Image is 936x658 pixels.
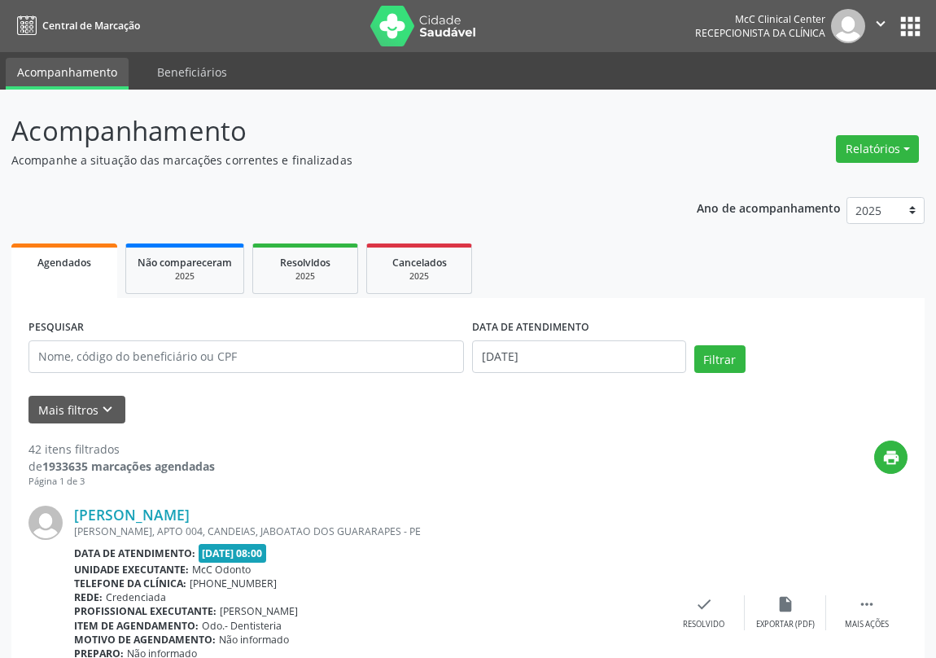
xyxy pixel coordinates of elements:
span: McC Odonto [192,563,251,577]
input: Nome, código do beneficiário ou CPF [28,340,464,373]
b: Telefone da clínica: [74,577,186,590]
i:  [872,15,890,33]
i: print [882,449,900,467]
i:  [858,595,876,613]
b: Profissional executante: [74,604,217,618]
a: Central de Marcação [11,12,140,39]
span: [PHONE_NUMBER] [190,577,277,590]
a: Acompanhamento [6,58,129,90]
a: Beneficiários [146,58,238,86]
b: Rede: [74,590,103,604]
span: Credenciada [106,590,166,604]
span: Agendados [37,256,91,270]
i: check [695,595,713,613]
button: Filtrar [694,345,746,373]
label: DATA DE ATENDIMENTO [472,315,589,340]
div: 2025 [138,270,232,283]
input: Selecione um intervalo [472,340,686,373]
div: Mais ações [845,619,889,630]
span: Recepcionista da clínica [695,26,825,40]
p: Ano de acompanhamento [697,197,841,217]
b: Data de atendimento: [74,546,195,560]
span: Central de Marcação [42,19,140,33]
button: print [874,441,908,474]
div: de [28,458,215,475]
p: Acompanhamento [11,111,650,151]
button: Relatórios [836,135,919,163]
span: [PERSON_NAME] [220,604,298,618]
b: Motivo de agendamento: [74,633,216,647]
span: Cancelados [392,256,447,270]
label: PESQUISAR [28,315,84,340]
div: 2025 [378,270,460,283]
i: insert_drive_file [776,595,794,613]
strong: 1933635 marcações agendadas [42,458,215,474]
span: Não compareceram [138,256,232,270]
button: apps [896,12,925,41]
div: Resolvido [683,619,724,630]
img: img [28,506,63,540]
span: Odo.- Dentisteria [202,619,282,633]
b: Unidade executante: [74,563,189,577]
button: Mais filtroskeyboard_arrow_down [28,396,125,424]
span: [DATE] 08:00 [199,544,267,563]
i: keyboard_arrow_down [98,401,116,419]
p: Acompanhe a situação das marcações correntes e finalizadas [11,151,650,169]
div: Página 1 de 3 [28,475,215,489]
div: 2025 [265,270,346,283]
b: Item de agendamento: [74,619,199,633]
div: [PERSON_NAME], APTO 004, CANDEIAS, JABOATAO DOS GUARARAPES - PE [74,524,663,538]
img: img [831,9,865,43]
span: Não informado [219,633,289,647]
div: Exportar (PDF) [756,619,815,630]
div: McC Clinical Center [695,12,825,26]
div: 42 itens filtrados [28,441,215,458]
button:  [865,9,896,43]
span: Resolvidos [280,256,330,270]
a: [PERSON_NAME] [74,506,190,524]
